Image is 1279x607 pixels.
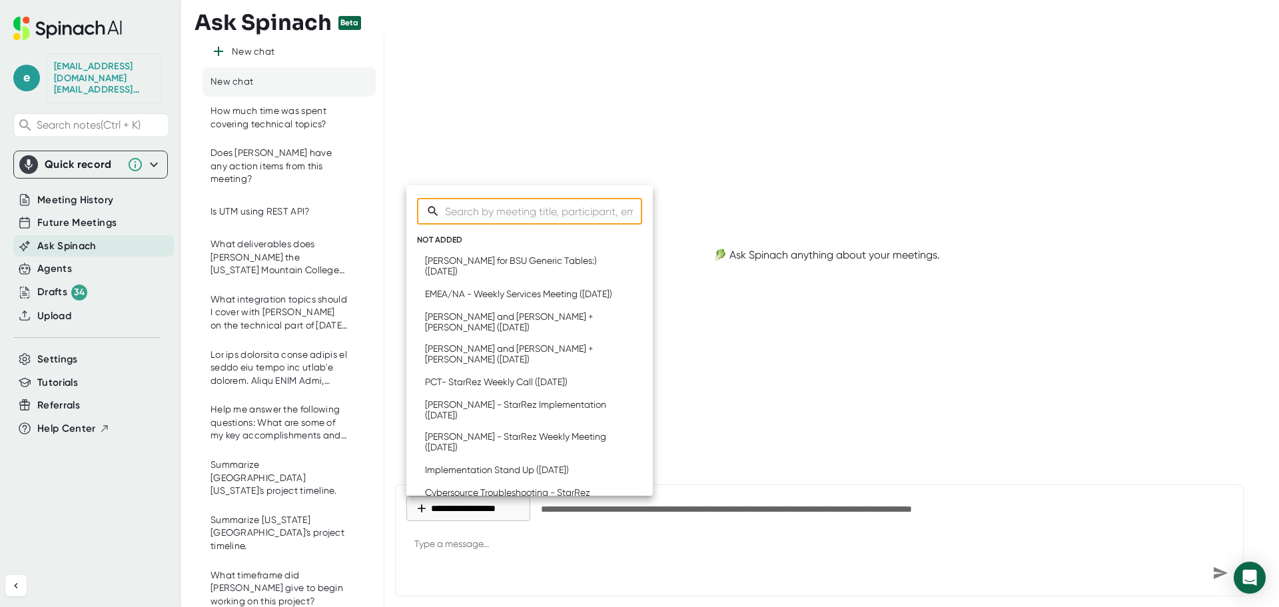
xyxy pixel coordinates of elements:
div: [PERSON_NAME] and [PERSON_NAME] + [PERSON_NAME] ([DATE]) [425,343,621,364]
div: Implementation Stand Up ([DATE]) [425,464,569,475]
div: [PERSON_NAME] for BSU Generic Tables:) ([DATE]) [425,255,621,277]
div: PCT- StarRez Weekly Call ([DATE]) [425,376,568,387]
div: [PERSON_NAME] - StarRez Implementation ([DATE]) [425,399,621,420]
div: NOT ADDED [417,235,642,245]
div: Search meetings [417,198,642,225]
div: Cybersource Troubleshooting - StarRez ([DATE]) [425,487,621,508]
div: [PERSON_NAME] - StarRez Weekly Meeting ([DATE]) [425,431,621,452]
div: Open Intercom Messenger [1234,562,1266,594]
div: [PERSON_NAME] and [PERSON_NAME] + [PERSON_NAME] ([DATE]) [425,311,621,332]
input: Search by meeting title, participant, email, or domain [445,198,642,225]
div: EMEA/NA - Weekly Services Meeting ([DATE]) [425,289,612,299]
